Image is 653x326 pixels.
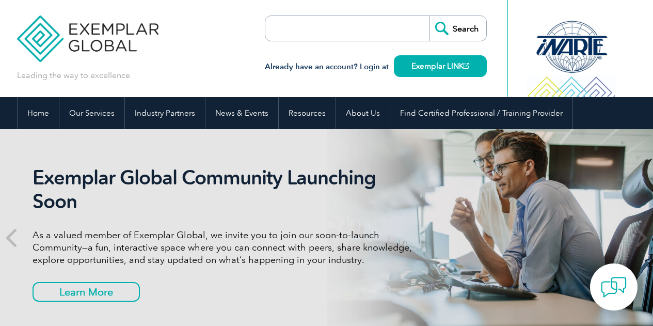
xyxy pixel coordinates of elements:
img: contact-chat.png [601,274,627,300]
a: Our Services [59,97,124,129]
a: Home [18,97,59,129]
a: About Us [336,97,390,129]
input: Search [429,16,486,41]
a: Find Certified Professional / Training Provider [390,97,572,129]
p: As a valued member of Exemplar Global, we invite you to join our soon-to-launch Community—a fun, ... [33,229,420,266]
a: Exemplar LINK [394,55,487,77]
a: Learn More [33,282,140,302]
h2: Exemplar Global Community Launching Soon [33,166,420,213]
img: open_square.png [464,63,469,69]
a: News & Events [205,97,278,129]
h3: Already have an account? Login at [265,60,487,73]
p: Leading the way to excellence [17,70,130,81]
a: Resources [279,97,336,129]
a: Industry Partners [125,97,205,129]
